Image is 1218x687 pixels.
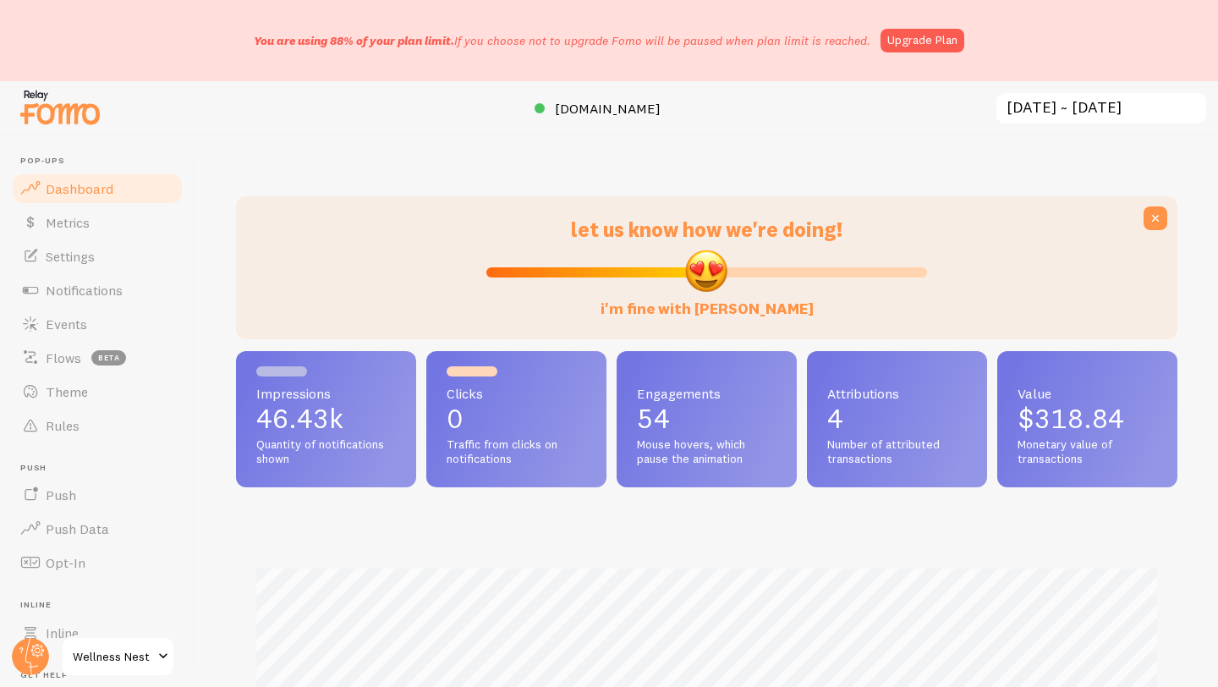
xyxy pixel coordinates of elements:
span: You are using 88% of your plan limit. [254,33,454,48]
span: Attributions [827,387,967,400]
a: Opt-In [10,546,184,580]
span: Rules [46,417,80,434]
span: Wellness Nest [73,646,153,667]
a: Push [10,478,184,512]
img: emoji.png [683,248,729,294]
a: Upgrade Plan [881,29,964,52]
span: Push [20,463,184,474]
span: Push [46,486,76,503]
span: Inline [46,624,79,641]
span: Clicks [447,387,586,400]
p: 0 [447,405,586,432]
a: Metrics [10,206,184,239]
p: 54 [637,405,776,432]
span: Quantity of notifications shown [256,437,396,467]
span: Notifications [46,282,123,299]
a: Events [10,307,184,341]
span: Events [46,316,87,333]
a: Rules [10,409,184,442]
span: Metrics [46,214,90,231]
span: Theme [46,383,88,400]
a: Dashboard [10,172,184,206]
span: let us know how we're doing! [571,217,842,242]
p: 46.43k [256,405,396,432]
span: Pop-ups [20,156,184,167]
span: Value [1018,387,1157,400]
a: Notifications [10,273,184,307]
a: Theme [10,375,184,409]
p: If you choose not to upgrade Fomo will be paused when plan limit is reached. [254,32,870,49]
span: $318.84 [1018,402,1124,435]
a: Flows beta [10,341,184,375]
label: i'm fine with [PERSON_NAME] [601,283,814,319]
a: Wellness Nest [61,636,175,677]
a: Push Data [10,512,184,546]
span: Engagements [637,387,776,400]
span: Number of attributed transactions [827,437,967,467]
a: Settings [10,239,184,273]
span: Flows [46,349,81,366]
span: Monetary value of transactions [1018,437,1157,467]
span: Settings [46,248,95,265]
span: Mouse hovers, which pause the animation [637,437,776,467]
span: Traffic from clicks on notifications [447,437,586,467]
span: beta [91,350,126,365]
span: Inline [20,600,184,611]
a: Inline [10,616,184,650]
span: Opt-In [46,554,85,571]
p: 4 [827,405,967,432]
span: Push Data [46,520,109,537]
img: fomo-relay-logo-orange.svg [18,85,102,129]
span: Dashboard [46,180,113,197]
span: Impressions [256,387,396,400]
